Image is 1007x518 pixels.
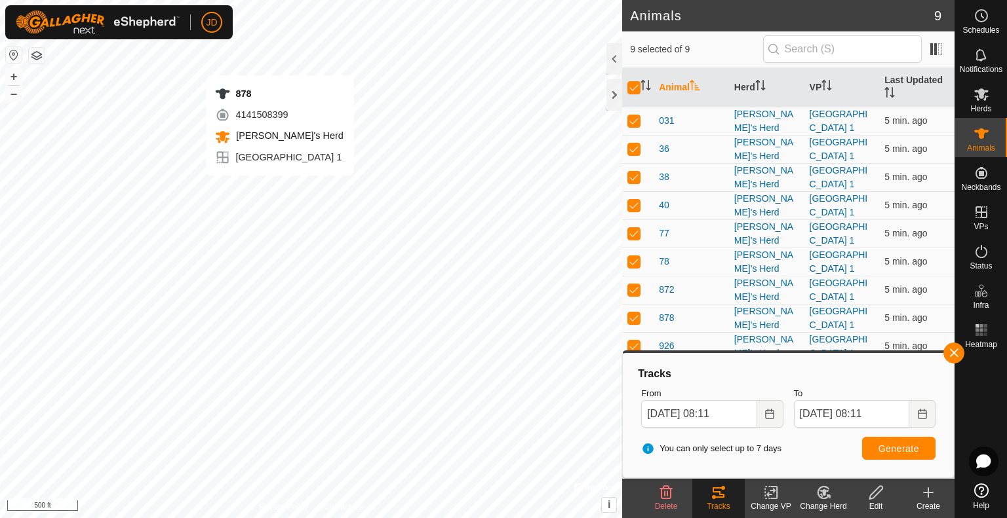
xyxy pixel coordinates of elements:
[810,193,868,217] a: [GEOGRAPHIC_DATA] 1
[659,255,669,268] span: 78
[850,500,902,512] div: Edit
[233,130,343,141] span: [PERSON_NAME]'s Herd
[659,170,669,184] span: 38
[6,86,22,102] button: –
[810,306,868,330] a: [GEOGRAPHIC_DATA] 1
[884,228,927,238] span: Aug 23, 2025, 8:05 AM
[734,276,799,304] div: [PERSON_NAME]'s Herd
[654,68,729,107] th: Animal
[630,8,934,24] h2: Animals
[214,107,343,122] div: 4141508399
[884,312,927,323] span: Aug 23, 2025, 8:05 AM
[884,341,927,351] span: Aug 23, 2025, 8:05 AM
[884,256,927,267] span: Aug 23, 2025, 8:05 AM
[6,47,22,63] button: Reset Map
[324,501,363,513] a: Contact Us
[641,442,781,455] span: You can only select up to 7 days
[690,82,700,92] p-sorticon: Activate to sort
[734,305,799,332] div: [PERSON_NAME]'s Herd
[810,250,868,274] a: [GEOGRAPHIC_DATA] 1
[797,500,850,512] div: Change Herd
[960,65,1002,73] span: Notifications
[879,443,919,454] span: Generate
[260,501,309,513] a: Privacy Policy
[734,107,799,135] div: [PERSON_NAME]'s Herd
[810,221,868,246] a: [GEOGRAPHIC_DATA] 1
[909,400,936,428] button: Choose Date
[608,499,610,510] span: i
[659,227,669,240] span: 77
[659,198,669,212] span: 40
[29,48,45,64] button: Map Layers
[734,220,799,248] div: [PERSON_NAME]'s Herd
[810,137,868,161] a: [GEOGRAPHIC_DATA] 1
[862,437,936,460] button: Generate
[16,10,180,34] img: Gallagher Logo
[734,192,799,219] div: [PERSON_NAME]'s Herd
[206,16,217,29] span: JD
[955,478,1007,515] a: Help
[961,183,1000,191] span: Neckbands
[734,136,799,163] div: [PERSON_NAME]'s Herd
[757,400,783,428] button: Choose Date
[734,333,799,360] div: [PERSON_NAME]'s Herd
[902,500,955,512] div: Create
[641,387,783,400] label: From
[821,82,832,92] p-sorticon: Activate to sort
[884,284,927,295] span: Aug 23, 2025, 8:05 AM
[755,82,766,92] p-sorticon: Activate to sort
[734,248,799,276] div: [PERSON_NAME]'s Herd
[659,142,669,156] span: 36
[659,114,674,128] span: 031
[6,69,22,84] button: +
[810,165,868,189] a: [GEOGRAPHIC_DATA] 1
[692,500,745,512] div: Tracks
[973,301,989,309] span: Infra
[763,35,922,63] input: Search (S)
[810,109,868,133] a: [GEOGRAPHIC_DATA] 1
[810,278,868,302] a: [GEOGRAPHIC_DATA] 1
[630,43,762,56] span: 9 selected of 9
[636,366,941,382] div: Tracks
[884,143,927,154] span: Aug 23, 2025, 8:05 AM
[934,6,941,26] span: 9
[729,68,804,107] th: Herd
[659,311,674,325] span: 878
[970,262,992,270] span: Status
[810,334,868,358] a: [GEOGRAPHIC_DATA] 1
[214,150,343,166] div: [GEOGRAPHIC_DATA] 1
[602,498,616,512] button: i
[970,105,991,113] span: Herds
[734,164,799,191] div: [PERSON_NAME]'s Herd
[884,89,895,100] p-sorticon: Activate to sort
[884,200,927,210] span: Aug 23, 2025, 8:05 AM
[655,502,678,511] span: Delete
[884,115,927,126] span: Aug 23, 2025, 8:05 AM
[659,283,674,297] span: 872
[659,339,674,353] span: 926
[745,500,797,512] div: Change VP
[973,502,989,509] span: Help
[214,86,343,102] div: 878
[965,341,997,348] span: Heatmap
[641,82,651,92] p-sorticon: Activate to sort
[962,26,999,34] span: Schedules
[794,387,936,400] label: To
[884,172,927,182] span: Aug 23, 2025, 8:05 AM
[804,68,880,107] th: VP
[967,144,995,152] span: Animals
[879,68,955,107] th: Last Updated
[974,223,988,231] span: VPs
